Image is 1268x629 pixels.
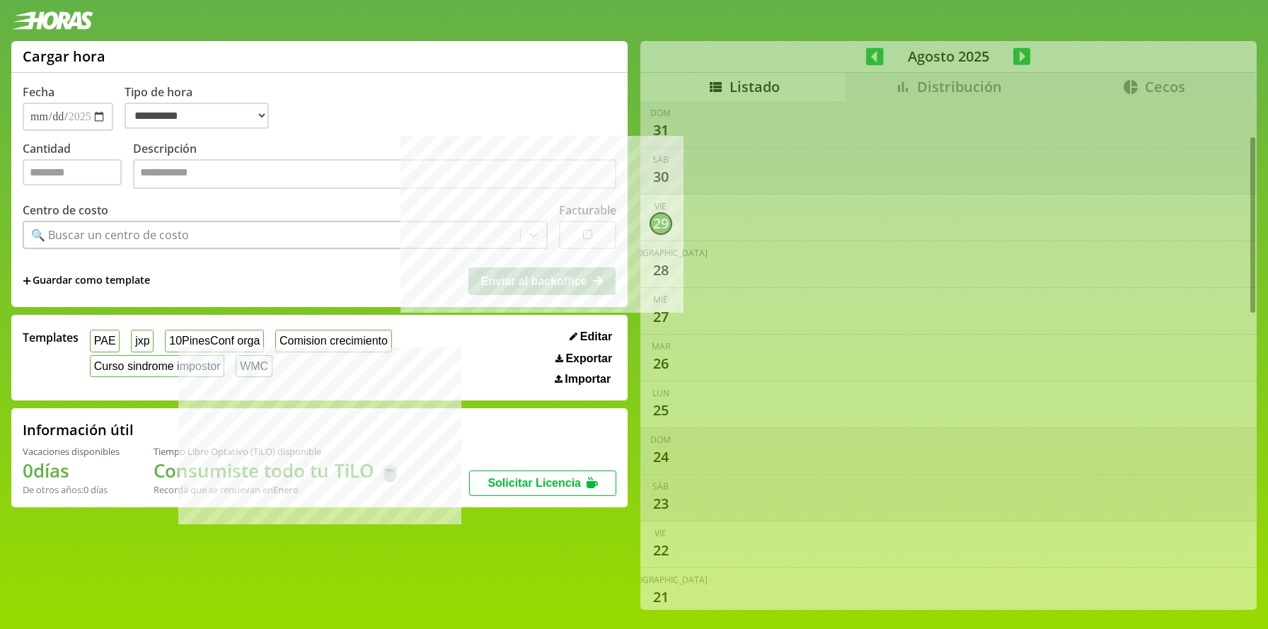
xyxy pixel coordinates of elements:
[559,202,616,218] label: Facturable
[90,330,120,352] button: PAE
[11,11,93,30] img: logotipo
[131,330,154,352] button: jxp
[133,159,616,189] textarea: Descripción
[23,84,54,100] label: Fecha
[23,141,133,192] label: Cantidad
[23,202,108,218] label: Centro de costo
[125,84,280,131] label: Tipo de hora
[565,330,616,344] button: Editar
[133,141,616,192] label: Descripción
[565,352,612,365] span: Exportar
[580,330,612,343] span: Editar
[23,420,134,439] h2: Información útil
[23,483,120,496] div: De otros años: 0 días
[551,352,616,366] button: Exportar
[165,330,264,352] button: 10PinesConf orga
[23,458,120,483] h1: 0 días
[90,355,224,377] button: Curso sindrome impostor
[23,273,150,289] span: +Guardar como template
[154,483,401,496] div: Recordá que se renuevan en
[565,373,611,386] span: Importar
[31,227,189,243] div: 🔍 Buscar un centro de costo
[23,273,31,289] span: +
[488,477,581,489] span: Solicitar Licencia
[469,471,616,496] button: Solicitar Licencia
[275,330,392,352] button: Comision crecimiento
[273,483,299,496] b: Enero
[23,445,120,458] div: Vacaciones disponibles
[23,159,122,185] input: Cantidad
[125,103,269,129] select: Tipo de hora
[23,47,105,66] h1: Cargar hora
[23,330,79,345] span: Templates
[154,458,401,483] h1: Consumiste todo tu TiLO 🍵
[236,355,272,377] button: WMC
[154,445,401,458] div: Tiempo Libre Optativo (TiLO) disponible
